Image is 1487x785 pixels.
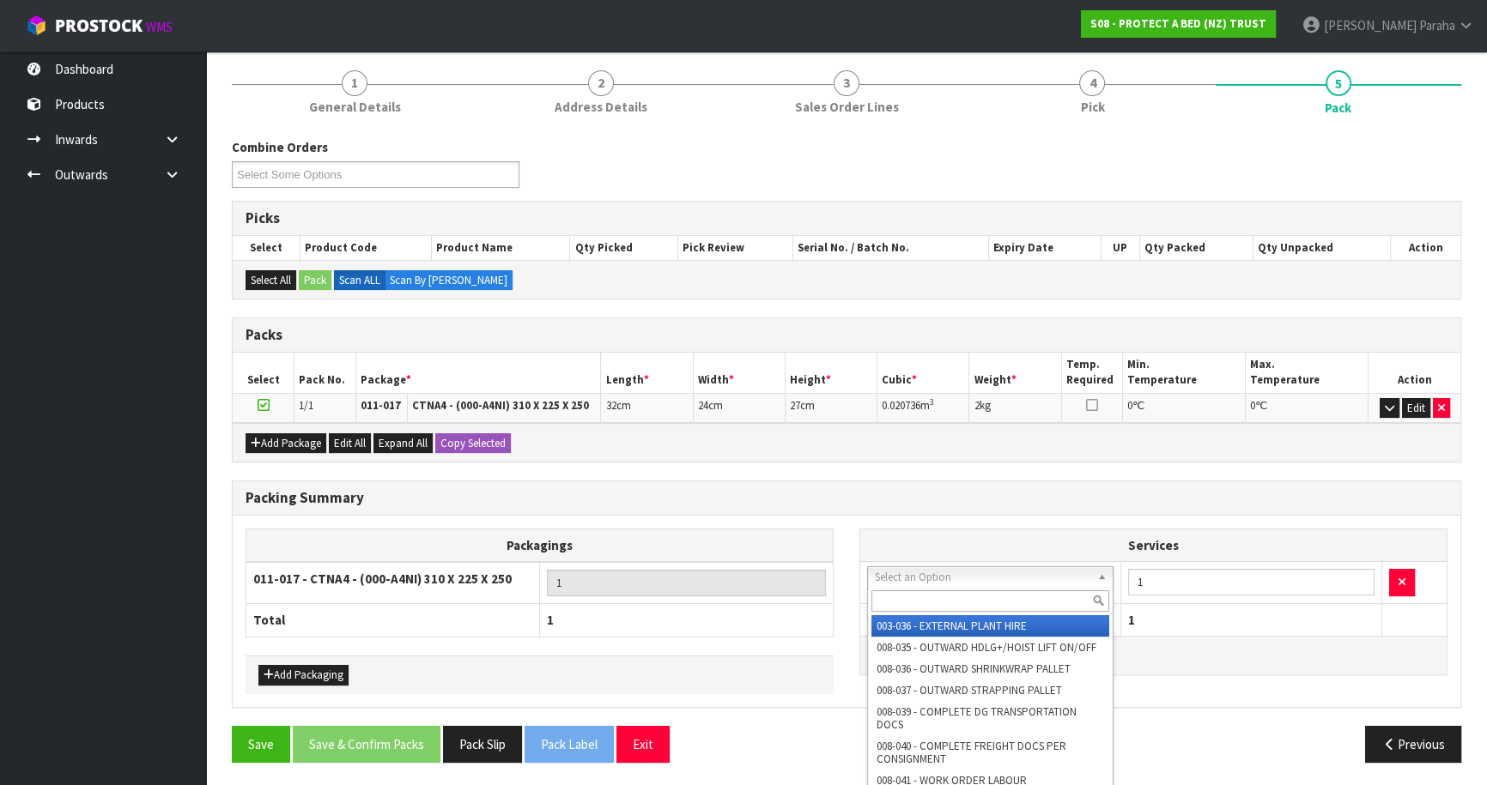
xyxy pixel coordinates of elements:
span: 4 [1079,70,1105,96]
strong: 011-017 [361,398,401,413]
span: 27 [790,398,800,413]
th: Action [1369,353,1460,393]
h3: Picks [246,210,1448,226]
button: Save [232,726,290,763]
th: Product Code [300,236,431,260]
th: Total [246,604,540,637]
span: Sales Order Lines [795,98,899,116]
th: Qty Packed [1139,236,1253,260]
span: Select an Option [875,567,1090,588]
button: Edit [1402,398,1430,419]
span: 3 [834,70,859,96]
th: Serial No. / Batch No. [793,236,989,260]
sup: 3 [930,396,934,408]
th: Total [860,603,1121,636]
li: 008-036 - OUTWARD SHRINKWRAP PALLET [871,658,1109,679]
th: Height [785,353,877,393]
th: Weight [969,353,1061,393]
th: Pack No. [294,353,356,393]
li: 008-035 - OUTWARD HDLG+/HOIST LIFT ON/OFF [871,637,1109,658]
span: 24 [698,398,708,413]
button: Pack Slip [443,726,522,763]
span: Paraha [1419,17,1455,33]
h3: Packing Summary [246,490,1448,506]
span: 1/1 [299,398,313,413]
th: Length [601,353,693,393]
td: cm [693,393,785,423]
th: Width [693,353,785,393]
li: 008-037 - OUTWARD STRAPPING PALLET [871,679,1109,701]
label: Scan ALL [334,270,385,291]
button: Save & Confirm Packs [293,726,440,763]
button: Previous [1365,726,1461,763]
th: Pick Review [678,236,793,260]
button: Expand All [373,433,433,454]
span: [PERSON_NAME] [1324,17,1417,33]
span: 0 [1127,398,1132,413]
h3: Packs [246,327,1448,343]
span: Pick [1080,98,1104,116]
strong: CTNA4 - (000-A4NI) 310 X 225 X 250 [412,398,589,413]
th: Cubic [877,353,969,393]
button: Exit [616,726,670,763]
span: 32 [605,398,616,413]
th: Temp. Required [1061,353,1123,393]
img: cube-alt.png [26,15,47,36]
small: WMS [146,19,173,35]
th: Qty Picked [570,236,678,260]
th: Product Name [432,236,570,260]
th: Services [860,529,1447,562]
td: m [877,393,969,423]
span: General Details [309,98,401,116]
th: Action [1390,236,1460,260]
span: Expand All [379,436,428,450]
span: 0 [1250,398,1255,413]
a: S08 - PROTECT A BED (NZ) TRUST [1081,10,1276,38]
li: 003-036 - EXTERNAL PLANT HIRE [871,615,1109,637]
td: cm [601,393,693,423]
td: kg [969,393,1061,423]
th: Expiry Date [988,236,1101,260]
li: 008-039 - COMPLETE DG TRANSPORTATION DOCS [871,701,1109,735]
button: Copy Selected [435,433,511,454]
span: Pack [1325,99,1351,117]
th: Package [355,353,601,393]
span: 5 [1326,70,1351,96]
th: UP [1101,236,1139,260]
label: Scan By [PERSON_NAME] [385,270,513,291]
label: Combine Orders [232,138,328,156]
span: ProStock [55,15,143,37]
button: Pack Label [525,726,614,763]
strong: 011-017 - CTNA4 - (000-A4NI) 310 X 225 X 250 [253,571,512,587]
th: Qty Unpacked [1253,236,1391,260]
span: 1 [1128,612,1135,628]
td: ℃ [1246,393,1369,423]
th: Min. Temperature [1123,353,1246,393]
span: 2 [974,398,979,413]
th: Select [233,236,300,260]
strong: S08 - PROTECT A BED (NZ) TRUST [1090,16,1266,31]
button: Add Package [246,433,326,454]
span: Pack [232,125,1461,776]
th: Select [233,353,294,393]
span: 1 [547,612,554,628]
button: Pack [299,270,331,291]
button: Edit All [329,433,371,454]
td: cm [785,393,877,423]
span: 2 [588,70,614,96]
td: ℃ [1123,393,1246,423]
th: Packagings [246,528,834,562]
span: Address Details [555,98,647,116]
button: Add Packaging [258,665,349,685]
li: 008-040 - COMPLETE FREIGHT DOCS PER CONSIGNMENT [871,735,1109,770]
button: Select All [246,270,296,291]
th: Max. Temperature [1246,353,1369,393]
span: 1 [342,70,367,96]
span: 0.020736 [882,398,920,413]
